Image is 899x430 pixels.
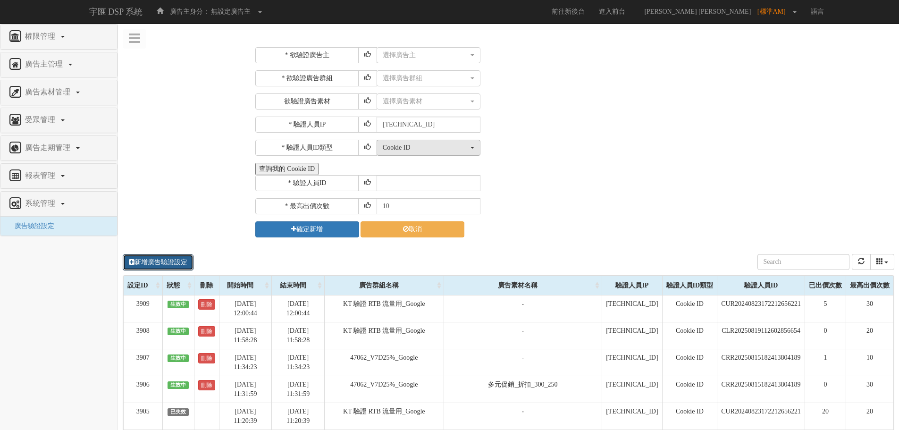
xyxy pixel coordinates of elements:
td: Cookie ID [662,349,717,376]
td: - [444,322,602,349]
span: 已失效 [168,408,189,416]
span: 生效中 [168,381,189,389]
td: KT 驗證 RTB 流量用_Google [324,322,444,349]
td: [TECHNICAL_ID] [602,403,662,430]
span: 廣告主管理 [23,60,67,68]
span: 生效中 [168,354,189,362]
td: Cookie ID [662,376,717,403]
a: 刪除 [198,299,215,310]
td: [DATE] 11:58:28 [219,322,272,349]
td: 30 [846,376,893,403]
td: [DATE] 11:58:28 [272,322,325,349]
td: 0 [805,376,846,403]
td: [TECHNICAL_ID] [602,322,662,349]
td: 47062_V7D25%_Google [324,376,444,403]
td: CRR20250815182413804189 [717,376,805,403]
button: 選擇廣告素材 [377,93,480,110]
button: 查詢我的 Cookie ID [255,163,319,175]
td: [DATE] 11:34:23 [272,349,325,376]
a: 受眾管理 [8,113,110,128]
span: 受眾管理 [23,116,60,124]
div: 結束時間 [272,276,324,295]
td: - [444,295,602,322]
div: 廣告素材名稱 [444,276,602,295]
td: - [444,403,602,430]
td: Cookie ID [662,295,717,322]
td: [TECHNICAL_ID] [602,295,662,322]
div: 設定ID [124,276,162,295]
a: 刪除 [198,380,215,390]
td: 20 [846,322,893,349]
td: Cookie ID [662,322,717,349]
button: 選擇廣告主 [377,47,480,63]
span: 廣告驗證設定 [8,222,54,229]
td: 10 [846,349,893,376]
td: 3908 [124,322,163,349]
div: 選擇廣告群組 [383,74,469,83]
a: 新增廣告驗證設定 [123,254,193,270]
div: 驗證人員IP [602,276,662,295]
td: 0 [805,322,846,349]
button: columns [870,254,895,270]
input: Search [757,254,849,270]
td: 5 [805,295,846,322]
td: 3906 [124,376,163,403]
span: 生效中 [168,301,189,308]
button: refresh [852,254,871,270]
a: 系統管理 [8,196,110,211]
div: 驗證人員ID [717,276,805,295]
span: 系統管理 [23,199,60,207]
td: 47062_V7D25%_Google [324,349,444,376]
a: 廣告主管理 [8,57,110,72]
td: [DATE] 11:31:59 [219,376,272,403]
button: Cookie ID [377,140,480,156]
td: CLR20250819112602856654 [717,322,805,349]
td: CUR20240823172212656221 [717,295,805,322]
td: 20 [805,403,846,430]
a: 權限管理 [8,29,110,44]
div: Columns [870,254,895,270]
div: 驗證人員ID類型 [663,276,717,295]
td: [TECHNICAL_ID] [602,376,662,403]
span: 無設定廣告主 [211,8,251,15]
td: 30 [846,295,893,322]
button: 選擇廣告群組 [377,70,480,86]
td: 3907 [124,349,163,376]
span: 廣告走期管理 [23,143,75,152]
span: 報表管理 [23,171,60,179]
td: [DATE] 11:20:39 [219,403,272,430]
td: [DATE] 11:31:59 [272,376,325,403]
td: KT 驗證 RTB 流量用_Google [324,295,444,322]
span: 廣告素材管理 [23,88,75,96]
td: 3909 [124,295,163,322]
a: 報表管理 [8,169,110,184]
div: 已出價次數 [805,276,846,295]
div: 刪除 [194,276,219,295]
div: 廣告群組名稱 [325,276,444,295]
td: [TECHNICAL_ID] [602,349,662,376]
span: [標準AM] [757,8,790,15]
a: 刪除 [198,353,215,363]
td: 多元促銷_折扣_300_250 [444,376,602,403]
a: 廣告走期管理 [8,141,110,156]
div: 狀態 [163,276,194,295]
span: [PERSON_NAME] [PERSON_NAME] [639,8,756,15]
td: 1 [805,349,846,376]
div: Cookie ID [383,143,469,152]
span: 廣告主身分： [170,8,210,15]
td: 20 [846,403,893,430]
td: [DATE] 12:00:44 [219,295,272,322]
button: 確定新增 [255,221,359,237]
td: [DATE] 11:20:39 [272,403,325,430]
div: 選擇廣告主 [383,51,469,60]
div: 最高出價次數 [846,276,893,295]
td: Cookie ID [662,403,717,430]
td: [DATE] 12:00:44 [272,295,325,322]
a: 刪除 [198,326,215,337]
span: 權限管理 [23,32,60,40]
td: [DATE] 11:34:23 [219,349,272,376]
div: 選擇廣告素材 [383,97,469,106]
td: KT 驗證 RTB 流量用_Google [324,403,444,430]
span: 生效中 [168,328,189,335]
a: 廣告素材管理 [8,85,110,100]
